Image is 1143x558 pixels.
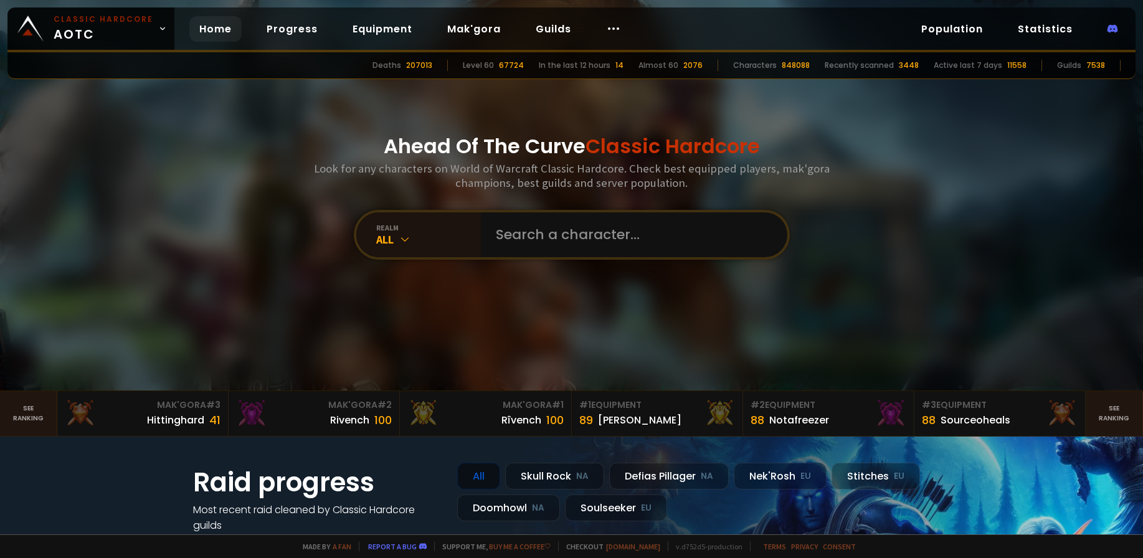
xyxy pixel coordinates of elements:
a: Buy me a coffee [489,542,551,551]
span: Made by [295,542,351,551]
div: 2076 [683,60,703,71]
div: Equipment [579,399,735,412]
span: v. d752d5 - production [668,542,742,551]
div: Rîvench [501,412,541,428]
div: All [376,232,481,247]
div: Defias Pillager [609,463,729,489]
span: # 3 [922,399,936,411]
span: # 3 [206,399,221,411]
a: Progress [257,16,328,42]
span: AOTC [54,14,153,44]
div: 7538 [1086,60,1105,71]
div: Characters [733,60,777,71]
div: Sourceoheals [941,412,1010,428]
a: Consent [823,542,856,551]
a: Statistics [1008,16,1083,42]
div: Notafreezer [769,412,829,428]
div: Active last 7 days [934,60,1002,71]
div: [PERSON_NAME] [598,412,681,428]
a: Report a bug [368,542,417,551]
small: EU [800,470,811,483]
div: Mak'Gora [236,399,392,412]
div: All [457,463,500,489]
a: Terms [763,542,786,551]
a: Classic HardcoreAOTC [7,7,174,50]
div: 89 [579,412,593,428]
div: 88 [751,412,764,428]
div: Deaths [372,60,401,71]
span: # 2 [751,399,765,411]
div: 67724 [499,60,524,71]
div: 88 [922,412,936,428]
a: Home [189,16,242,42]
div: 100 [374,412,392,428]
small: NA [576,470,589,483]
a: Mak'Gora#2Rivench100 [229,391,400,436]
a: #3Equipment88Sourceoheals [914,391,1086,436]
a: Guilds [526,16,581,42]
a: Population [911,16,993,42]
span: Classic Hardcore [586,132,760,160]
div: Mak'Gora [65,399,221,412]
div: Stitches [832,463,920,489]
a: a fan [333,542,351,551]
div: Almost 60 [638,60,678,71]
h3: Look for any characters on World of Warcraft Classic Hardcore. Check best equipped players, mak'g... [309,161,835,190]
a: [DOMAIN_NAME] [606,542,660,551]
div: 100 [546,412,564,428]
div: 41 [209,412,221,428]
div: Doomhowl [457,494,560,521]
span: # 2 [377,399,392,411]
div: Nek'Rosh [734,463,827,489]
small: EU [641,502,652,514]
div: Equipment [922,399,1078,412]
a: Mak'gora [437,16,511,42]
span: Checkout [558,542,660,551]
div: 3448 [899,60,919,71]
a: Equipment [343,16,422,42]
a: Mak'Gora#3Hittinghard41 [57,391,229,436]
a: Privacy [791,542,818,551]
div: realm [376,223,481,232]
small: Classic Hardcore [54,14,153,25]
input: Search a character... [488,212,772,257]
span: Support me, [434,542,551,551]
span: # 1 [552,399,564,411]
div: Soulseeker [565,494,667,521]
div: In the last 12 hours [539,60,610,71]
small: NA [701,470,713,483]
a: #2Equipment88Notafreezer [743,391,914,436]
div: Hittinghard [147,412,204,428]
small: EU [894,470,904,483]
div: Level 60 [463,60,494,71]
a: #1Equipment89[PERSON_NAME] [572,391,743,436]
div: Rivench [330,412,369,428]
div: Recently scanned [825,60,894,71]
h1: Ahead Of The Curve [384,131,760,161]
h1: Raid progress [193,463,442,502]
div: 848088 [782,60,810,71]
div: 14 [615,60,624,71]
a: Mak'Gora#1Rîvench100 [400,391,571,436]
div: 11558 [1007,60,1027,71]
span: # 1 [579,399,591,411]
small: NA [532,502,544,514]
div: Mak'Gora [407,399,563,412]
h4: Most recent raid cleaned by Classic Hardcore guilds [193,502,442,533]
a: Seeranking [1086,391,1143,436]
div: Guilds [1057,60,1081,71]
div: 207013 [406,60,432,71]
div: Skull Rock [505,463,604,489]
div: Equipment [751,399,906,412]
